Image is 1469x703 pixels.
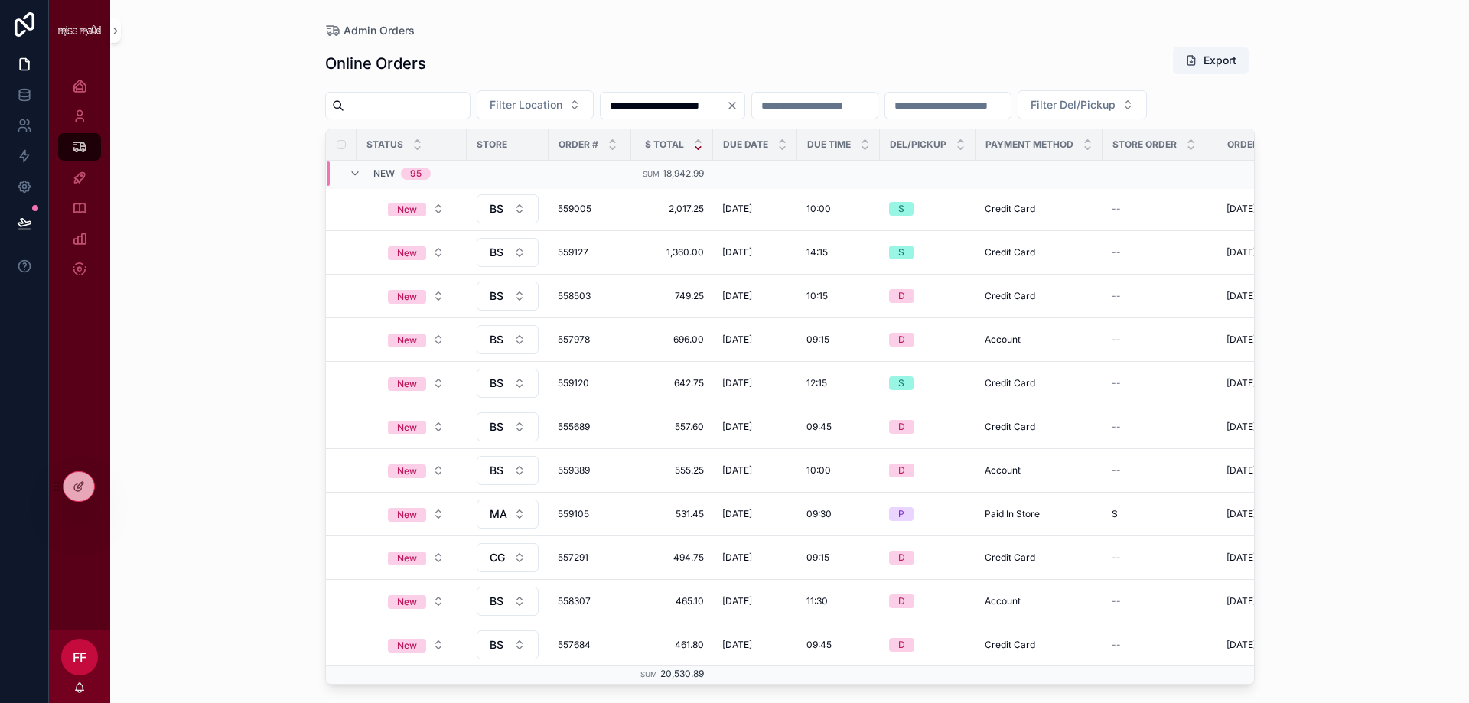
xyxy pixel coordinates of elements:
a: 09:15 [806,334,871,346]
a: 11:30 [806,595,871,607]
button: Select Button [477,238,539,267]
a: Credit Card [985,421,1093,433]
a: [DATE] 12:40 pm [1226,334,1323,346]
a: Account [985,334,1093,346]
span: 12:15 [806,377,827,389]
span: 10:00 [806,464,831,477]
div: New [397,246,417,260]
div: New [397,290,417,304]
span: 10:15 [806,290,828,302]
span: Order Placed [1227,138,1298,151]
div: D [898,333,905,347]
div: S [898,202,904,216]
a: 10:00 [806,203,871,215]
button: Select Button [477,456,539,485]
a: [DATE] 8:43 am [1226,552,1323,564]
a: Select Button [476,542,539,573]
span: BS [490,419,503,434]
span: FF [73,648,86,666]
a: 10:15 [806,290,871,302]
span: Filter Location [490,97,562,112]
a: 559389 [558,464,622,477]
span: -- [1112,552,1121,564]
a: -- [1112,595,1208,607]
span: 11:30 [806,595,828,607]
button: Select Button [376,544,457,571]
span: 749.25 [640,290,704,302]
span: [DATE] 10:57 am [1226,464,1298,477]
span: -- [1112,377,1121,389]
div: 95 [410,168,422,180]
a: 557684 [558,639,622,651]
button: Select Button [477,194,539,223]
button: Clear [726,99,744,112]
span: 18,942.99 [663,168,704,179]
span: 559127 [558,246,622,259]
span: 09:15 [806,334,829,346]
a: 559120 [558,377,622,389]
button: Select Button [477,369,539,398]
span: Paid In Store [985,508,1040,520]
a: Select Button [476,412,539,442]
a: [DATE] 4:36 pm [1226,246,1323,259]
a: Select Button [476,237,539,268]
div: scrollable content [49,61,110,303]
a: D [889,420,966,434]
span: 558307 [558,595,622,607]
a: -- [1112,246,1208,259]
div: D [898,594,905,608]
button: Select Button [477,587,539,616]
a: Select Button [375,500,458,529]
div: New [397,464,417,478]
span: BS [490,376,503,391]
span: 555.25 [640,464,704,477]
a: Paid In Store [985,508,1093,520]
a: 557.60 [640,421,704,433]
a: Select Button [476,586,539,617]
span: -- [1112,334,1121,346]
a: [DATE] 3:21 pm [1226,508,1323,520]
span: 09:30 [806,508,832,520]
a: D [889,594,966,608]
a: Select Button [375,369,458,398]
div: D [898,420,905,434]
div: New [397,595,417,609]
span: 2,017.25 [640,203,704,215]
span: [DATE] 4:36 pm [1226,246,1294,259]
a: [DATE] 9:25 am [1226,595,1323,607]
div: P [898,507,904,521]
div: New [397,421,417,434]
a: Select Button [375,325,458,354]
a: [DATE] [722,595,788,607]
button: Select Button [477,630,539,659]
span: [DATE] 8:43 am [1226,552,1294,564]
span: Credit Card [985,203,1035,215]
div: D [898,464,905,477]
button: Select Button [376,239,457,266]
a: [DATE] [722,421,788,433]
a: Credit Card [985,203,1093,215]
h1: Online Orders [325,53,426,74]
a: 09:30 [806,508,871,520]
span: 1,360.00 [640,246,704,259]
button: Select Button [376,326,457,353]
a: 494.75 [640,552,704,564]
span: Account [985,464,1021,477]
a: [DATE] 8:35 am [1226,421,1323,433]
a: 557291 [558,552,622,564]
a: Account [985,595,1093,607]
a: Select Button [476,455,539,486]
a: 557978 [558,334,622,346]
a: Select Button [476,281,539,311]
a: Select Button [476,194,539,224]
span: [DATE] [722,334,752,346]
span: Admin Orders [344,23,415,38]
a: 10:00 [806,464,871,477]
a: Credit Card [985,377,1093,389]
span: Order # [559,138,598,151]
